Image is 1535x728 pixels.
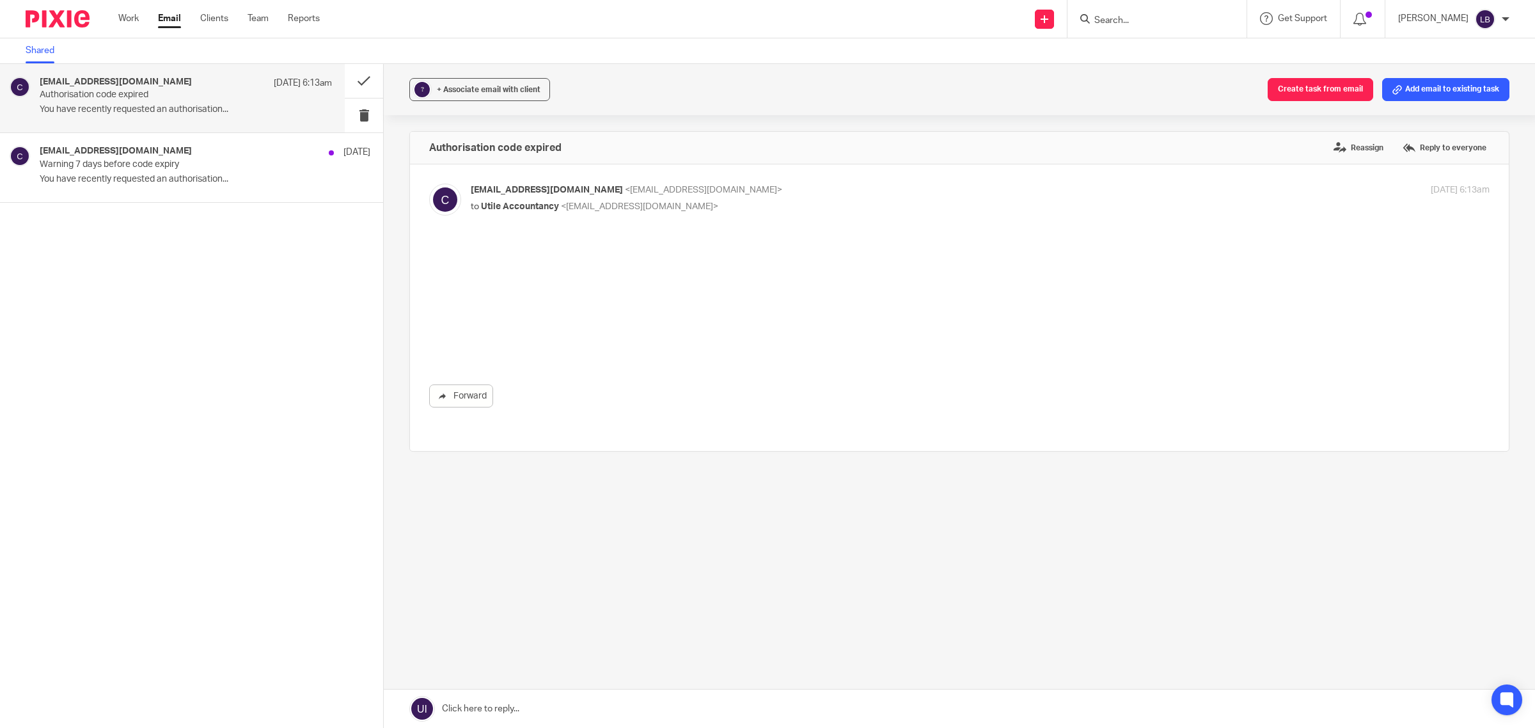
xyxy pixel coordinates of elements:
p: You have recently requested an authorisation... [40,104,332,115]
span: Utile Accountancy [481,202,559,211]
span: Get Support [1278,14,1327,23]
a: Forward [429,384,493,408]
p: [DATE] 6:13am [1431,184,1490,197]
span: <[EMAIL_ADDRESS][DOMAIN_NAME]> [625,186,782,194]
p: Authorisation code expired [40,90,274,100]
a: Email [158,12,181,25]
img: svg%3E [1475,9,1495,29]
p: [DATE] 6:13am [274,77,332,90]
a: Work [118,12,139,25]
p: Warning 7 days before code expiry [40,159,304,170]
span: + Associate email with client [437,86,540,93]
a: Team [248,12,269,25]
a: Reports [288,12,320,25]
p: [DATE] [343,146,370,159]
img: svg%3E [10,77,30,97]
h4: Authorisation code expired [429,141,562,154]
span: [EMAIL_ADDRESS][DOMAIN_NAME] [471,186,623,194]
button: ? + Associate email with client [409,78,550,101]
h4: [EMAIL_ADDRESS][DOMAIN_NAME] [40,77,192,88]
a: Clients [200,12,228,25]
button: Add email to existing task [1382,78,1509,101]
button: Create task from email [1268,78,1373,101]
a: Shared [26,38,64,63]
p: You have recently requested an authorisation... [40,174,370,185]
span: to [471,202,479,211]
label: Reassign [1330,138,1387,157]
label: Reply to everyone [1399,138,1490,157]
input: Search [1093,15,1208,27]
p: [PERSON_NAME] [1398,12,1468,25]
img: svg%3E [429,184,461,216]
span: <[EMAIL_ADDRESS][DOMAIN_NAME]> [561,202,718,211]
h4: [EMAIL_ADDRESS][DOMAIN_NAME] [40,146,192,157]
img: Pixie [26,10,90,28]
img: svg%3E [10,146,30,166]
div: ? [414,82,430,97]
